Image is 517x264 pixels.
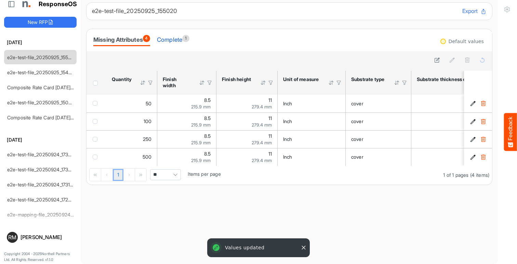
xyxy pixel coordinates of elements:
span: 100 [144,118,151,124]
span: cover [351,136,363,142]
div: [PERSON_NAME] [21,235,74,240]
a: e2e-test-file_20250925_150856 [7,100,77,105]
div: Substrate type [351,76,385,82]
a: e2e-test-file_20250924_173139 [7,182,76,187]
span: 1 of 1 pages [443,172,468,178]
td: 80 is template cell Column Header httpsnorthellcomontologiesmapping-rulesmaterialhasmaterialthick... [411,130,513,148]
td: 59786196-4943-49ca-8981-09f6576de01f is template cell Column Header [464,95,493,113]
td: be80d1a4-52dd-48bc-af8a-dc24933ea34c is template cell Column Header [464,113,493,130]
button: New RFP [4,17,77,28]
div: Filter Icon [401,80,408,86]
div: Filter Icon [336,80,342,86]
div: Go to previous page [101,169,113,181]
td: checkbox [87,95,106,113]
span: Inch [283,118,292,124]
span: 8.5 [204,115,211,121]
td: de20a209-e6b3-4279-b82a-d38dee8eccff is template cell Column Header [464,130,493,148]
span: 279.4 mm [252,158,272,163]
div: Quantity [112,76,131,82]
td: 11 is template cell Column Header httpsnorthellcomontologiesmapping-rulesmeasurementhasfinishsize... [216,113,278,130]
td: 100 is template cell Column Header httpsnorthellcomontologiesmapping-rulesorderhasquantity [106,113,157,130]
td: cover is template cell Column Header httpsnorthellcomontologiesmapping-rulesmaterialhassubstratem... [346,130,411,148]
a: e2e-test-file_20250925_154535 [7,69,77,75]
span: 279.4 mm [252,122,272,128]
span: 50 [146,101,151,106]
td: 11 is template cell Column Header httpsnorthellcomontologiesmapping-rulesmeasurementhasfinishsize... [216,148,278,166]
a: e2e-test-file_20250924_173550 [7,151,77,157]
span: (4 items) [470,172,489,178]
div: Filter Icon [207,80,213,86]
div: Pager Container [87,166,492,185]
td: 250 is template cell Column Header httpsnorthellcomontologiesmapping-rulesorderhasquantity [106,130,157,148]
span: 279.4 mm [252,104,272,109]
span: Inch [283,136,292,142]
div: Default values [449,39,484,44]
span: 215.9 mm [191,104,211,109]
a: e2e-test-file_20250924_173220 [7,167,77,172]
button: Delete [480,118,487,125]
a: Composite Rate Card [DATE]_smaller [7,84,88,90]
span: 8.5 [204,97,211,103]
a: Composite Rate Card [DATE]_smaller [7,115,88,120]
td: 8.5 is template cell Column Header httpsnorthellcomontologiesmapping-rulesmeasurementhasfinishsiz... [157,130,216,148]
span: 8.5 [204,133,211,139]
td: cover is template cell Column Header httpsnorthellcomontologiesmapping-rulesmaterialhassubstratem... [346,148,411,166]
td: Inch is template cell Column Header httpsnorthellcomontologiesmapping-rulesmeasurementhasunitofme... [278,95,346,113]
td: 80 is template cell Column Header httpsnorthellcomontologiesmapping-rulesmaterialhasmaterialthick... [411,113,513,130]
span: 11 [268,151,272,157]
td: 11 is template cell Column Header httpsnorthellcomontologiesmapping-rulesmeasurementhasfinishsize... [216,130,278,148]
span: 215.9 mm [191,158,211,163]
span: 11 [268,115,272,121]
p: Copyright 2004 - 2025 Northell Partners Ltd. All Rights Reserved. v 1.1.0 [4,251,77,263]
td: 500 is template cell Column Header httpsnorthellcomontologiesmapping-rulesorderhasquantity [106,148,157,166]
span: 215.9 mm [191,140,211,145]
span: Items per page [188,171,221,177]
button: Export [462,7,487,16]
span: Inch [283,101,292,106]
div: Go to last page [135,169,146,181]
span: 1 [182,35,189,42]
span: 8.5 [204,151,211,157]
h6: [DATE] [4,39,77,46]
td: 50 is template cell Column Header httpsnorthellcomontologiesmapping-rulesorderhasquantity [106,95,157,113]
td: checkbox [87,148,106,166]
td: cover is template cell Column Header httpsnorthellcomontologiesmapping-rulesmaterialhassubstratem... [346,95,411,113]
div: Unit of measure [283,76,319,82]
td: 8.5 is template cell Column Header httpsnorthellcomontologiesmapping-rulesmeasurementhasfinishsiz... [157,113,216,130]
td: checkbox [87,130,106,148]
span: 250 [143,136,151,142]
td: 8e056247-3340-4fd5-8951-50bab3b58d61 is template cell Column Header [464,148,493,166]
button: Edit [469,154,476,160]
button: Edit [469,118,476,125]
span: 11 [268,133,272,139]
div: Go to next page [123,169,135,181]
button: Feedback [504,113,517,151]
span: 279.4 mm [252,140,272,145]
button: Edit [469,100,476,107]
span: RM [8,235,16,240]
button: Delete [480,136,487,143]
span: Pagerdropdown [150,169,181,180]
td: 80 is template cell Column Header httpsnorthellcomontologiesmapping-rulesmaterialhasmaterialthick... [411,148,513,166]
div: Missing Attributes [93,35,150,44]
span: 4 [143,35,150,42]
span: 500 [143,154,151,160]
td: 8.5 is template cell Column Header httpsnorthellcomontologiesmapping-rulesmeasurementhasfinishsiz... [157,95,216,113]
td: Inch is template cell Column Header httpsnorthellcomontologiesmapping-rulesmeasurementhasunitofme... [278,148,346,166]
td: cover is template cell Column Header httpsnorthellcomontologiesmapping-rulesmaterialhassubstratem... [346,113,411,130]
button: Edit [469,136,476,143]
div: Finish width [163,76,190,89]
h6: e2e-test-file_20250925_155020 [92,8,457,14]
h6: [DATE] [4,136,77,144]
td: 8.5 is template cell Column Header httpsnorthellcomontologiesmapping-rulesmeasurementhasfinishsiz... [157,148,216,166]
span: 11 [268,97,272,103]
span: cover [351,118,363,124]
span: 215.9 mm [191,122,211,128]
div: Complete [157,35,189,44]
div: Substrate thickness or weight [417,76,487,82]
h1: ResponseOS [39,1,77,8]
td: checkbox [87,113,106,130]
td: 80 is template cell Column Header httpsnorthellcomontologiesmapping-rulesmaterialhasmaterialthick... [411,95,513,113]
div: Filter Icon [147,80,154,86]
td: Inch is template cell Column Header httpsnorthellcomontologiesmapping-rulesmeasurementhasunitofme... [278,130,346,148]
